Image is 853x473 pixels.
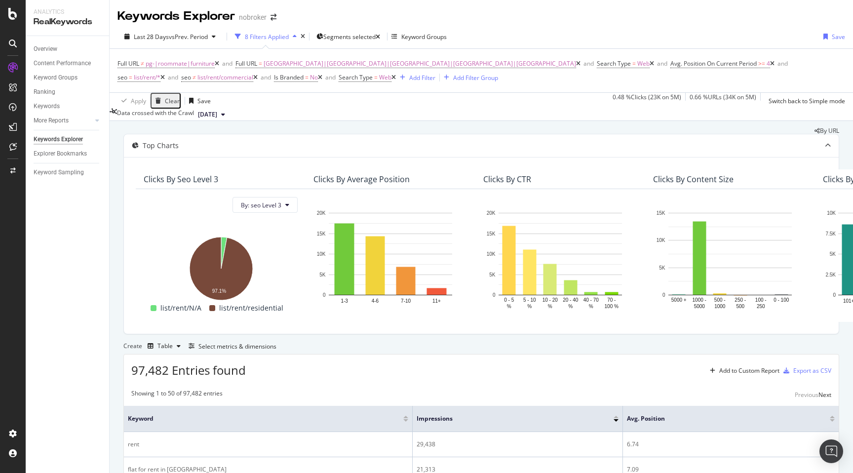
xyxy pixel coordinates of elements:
[34,58,102,69] a: Content Performance
[144,338,185,354] button: Table
[597,59,631,68] span: Search Type
[670,59,757,68] span: Avg. Position On Current Period
[259,59,262,68] span: =
[568,304,573,309] text: %
[34,73,102,83] a: Keyword Groups
[34,149,87,159] div: Explorer Bookmarks
[825,272,836,277] text: 2.5K
[632,59,636,68] span: =
[814,128,839,134] div: legacy label
[341,298,348,304] text: 1-3
[165,73,181,82] button: and
[131,97,146,105] div: Apply
[605,304,619,309] text: 100 %
[583,59,594,68] div: and
[323,33,376,41] span: Segments selected
[487,231,496,236] text: 15K
[34,87,102,97] a: Ranking
[313,208,467,311] svg: A chart.
[310,71,318,84] span: No
[432,298,441,304] text: 11+
[372,298,379,304] text: 4-6
[34,101,60,112] div: Keywords
[313,174,410,184] div: Clicks By Average Position
[755,297,767,303] text: 100 -
[169,33,208,41] span: vs Prev. Period
[453,74,498,82] div: Add Filter Group
[543,297,558,303] text: 10 - 20
[194,109,229,120] button: [DATE]
[391,29,447,44] button: Keyword Groups
[239,12,267,22] div: nobroker
[141,59,144,68] span: ≠
[117,73,127,81] span: seo
[659,265,665,271] text: 5K
[779,363,831,379] button: Export as CSV
[233,197,298,213] button: By: seo Level 3
[777,59,788,68] div: and
[757,304,765,309] text: 250
[607,297,616,303] text: 70 -
[653,208,807,311] div: A chart.
[379,71,391,84] span: Web
[198,342,276,351] div: Select metrics & dimensions
[409,74,435,82] div: Add Filter
[197,97,211,105] div: Save
[274,73,304,81] span: Is Branded
[131,362,246,378] span: 97,482 Entries found
[493,292,496,298] text: 0
[795,391,818,399] div: Previous
[548,304,552,309] text: %
[793,366,831,375] div: Export as CSV
[401,33,447,41] div: Keyword Groups
[128,440,408,449] div: rent
[235,59,257,68] span: Full URL
[212,289,226,294] text: 97.1%
[34,134,102,145] a: Keywords Explorer
[818,389,831,401] button: Next
[168,73,178,81] div: and
[117,59,139,68] span: Full URL
[507,304,511,309] text: %
[322,73,339,82] button: and
[820,126,839,135] span: By URL
[131,389,223,401] div: Showing 1 to 50 of 97,482 entries
[305,73,309,81] span: =
[198,110,217,119] span: 2025 Aug. 4th
[185,93,211,109] button: Save
[719,368,779,374] div: Add to Custom Report
[197,71,253,84] span: list/rent/commercial
[401,298,411,304] text: 7-10
[483,208,637,311] div: A chart.
[34,44,57,54] div: Overview
[833,292,836,298] text: 0
[117,8,235,25] div: Keywords Explorer
[775,59,791,68] button: and
[151,93,181,109] button: Clear
[613,93,681,109] div: 0.48 % Clicks ( 23K on 5M )
[489,272,496,277] text: 5K
[819,29,845,44] button: Save
[714,297,726,303] text: 500 -
[34,44,102,54] a: Overview
[241,201,281,209] span: By: seo Level 3
[34,8,101,16] div: Analytics
[527,304,532,309] text: %
[736,304,744,309] text: 500
[627,440,835,449] div: 6.74
[219,59,235,68] button: and
[767,57,770,71] span: 4
[830,251,836,257] text: 5K
[523,297,536,303] text: 5 - 10
[417,414,599,423] span: Impressions
[583,297,599,303] text: 40 - 70
[34,149,102,159] a: Explorer Bookmarks
[504,297,514,303] text: 0 - 5
[832,33,845,41] div: Save
[34,16,101,28] div: RealKeywords
[128,414,388,423] span: Keyword
[245,33,289,41] div: 8 Filters Applied
[181,73,191,81] span: seo
[818,391,831,399] div: Next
